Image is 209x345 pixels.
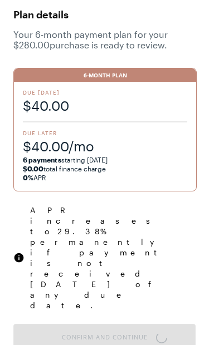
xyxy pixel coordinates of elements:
span: Due Later [23,129,187,137]
strong: 0% [23,174,33,181]
span: Plan details [13,6,196,23]
span: APR increases to 29.38 % permanently if payment is not received [DATE] of any due date. [30,205,196,310]
span: $40.00 [23,96,187,115]
strong: $0.00 [23,165,43,172]
div: 6-Month Plan [14,68,196,82]
img: svg%3e [13,252,25,263]
strong: 6 payments [23,156,61,164]
span: starting [DATE] total finance charge APR [23,155,187,182]
span: Your 6 -month payment plan for your $280.00 purchase is ready to review. [13,29,196,50]
span: Due [DATE] [23,88,187,96]
span: $40.00/mo [23,137,187,155]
